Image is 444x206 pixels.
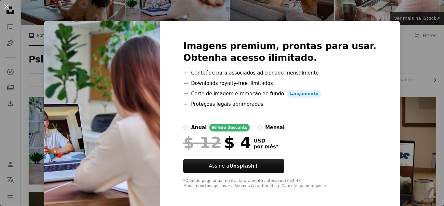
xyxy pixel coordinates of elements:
strong: Unsplash+ [229,163,258,169]
span: por mês * [254,144,278,150]
div: *Quando pago anualmente, faturamento antecipado de $ 48 Mais impostos aplicáveis. Renovação autom... [183,178,376,189]
input: anual66%de desconto [183,125,189,130]
div: $ 4 [183,134,251,151]
div: mensal [265,124,285,131]
div: anual [191,124,207,131]
span: Lançamento [287,90,321,98]
button: Assine aUnsplash+ [183,159,284,173]
li: Proteções legais aprimoradas [183,100,376,108]
span: USD [254,138,278,144]
input: mensal [257,125,263,130]
li: Conteúdo para associados adicionado mensalmente [183,69,376,77]
li: Downloads royalty-free ilimitados [183,79,376,87]
div: 66% de desconto [209,124,249,131]
span: $ 12 [183,134,221,151]
h2: Imagens premium, prontas para usar. Obtenha acesso ilimitado. [183,40,376,64]
li: Corte de imagem e remoção de fundo [183,90,376,98]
